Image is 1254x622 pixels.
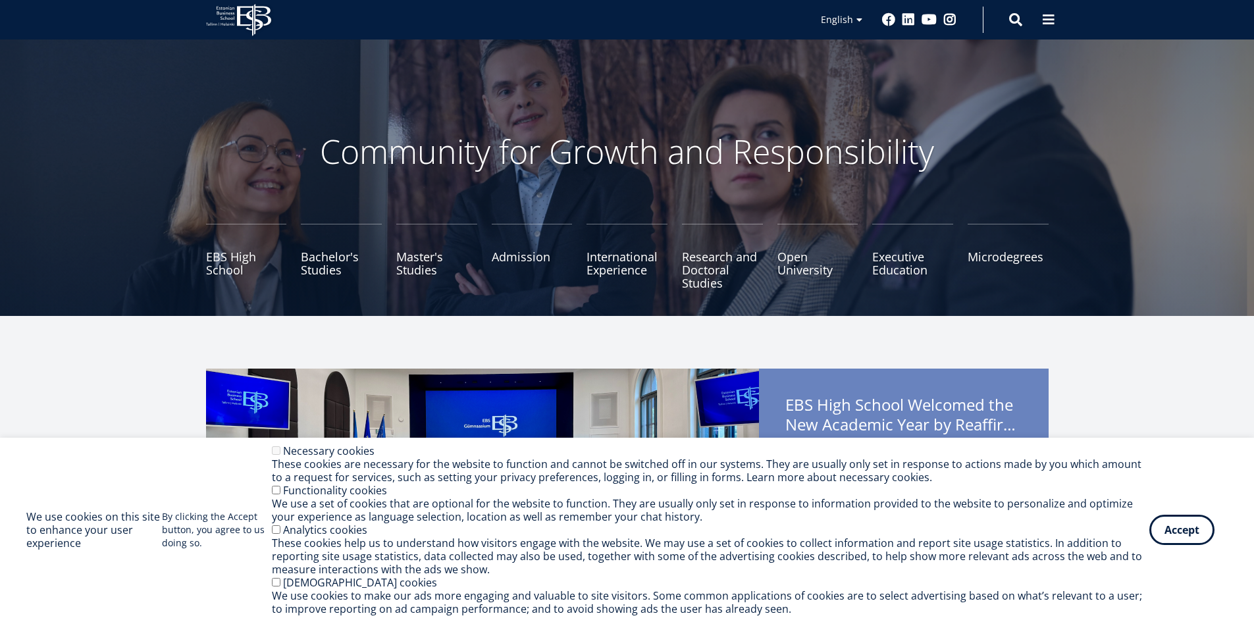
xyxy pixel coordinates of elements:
[587,224,667,290] a: International Experience
[283,523,367,537] label: Analytics cookies
[943,13,956,26] a: Instagram
[283,575,437,590] label: [DEMOGRAPHIC_DATA] cookies
[26,510,162,550] h2: We use cookies on this site to enhance your user experience
[283,444,375,458] label: Necessary cookies
[162,510,272,550] p: By clicking the Accept button, you agree to us doing so.
[272,457,1149,484] div: These cookies are necessary for the website to function and cannot be switched off in our systems...
[283,483,387,498] label: Functionality cookies
[882,13,895,26] a: Facebook
[777,224,858,290] a: Open University
[272,536,1149,576] div: These cookies help us to understand how visitors engage with the website. We may use a set of coo...
[278,132,976,171] p: Community for Growth and Responsibility
[272,497,1149,523] div: We use a set of cookies that are optional for the website to function. They are usually only set ...
[396,224,477,290] a: Master's Studies
[206,224,287,290] a: EBS High School
[785,415,1022,434] span: New Academic Year by Reaffirming Its Core Values
[682,224,763,290] a: Research and Doctoral Studies
[785,395,1022,438] span: EBS High School Welcomed the
[922,13,937,26] a: Youtube
[902,13,915,26] a: Linkedin
[272,589,1149,615] div: We use cookies to make our ads more engaging and valuable to site visitors. Some common applicati...
[206,369,759,619] img: a
[1149,515,1215,545] button: Accept
[968,224,1049,290] a: Microdegrees
[872,224,953,290] a: Executive Education
[492,224,573,290] a: Admission
[301,224,382,290] a: Bachelor's Studies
